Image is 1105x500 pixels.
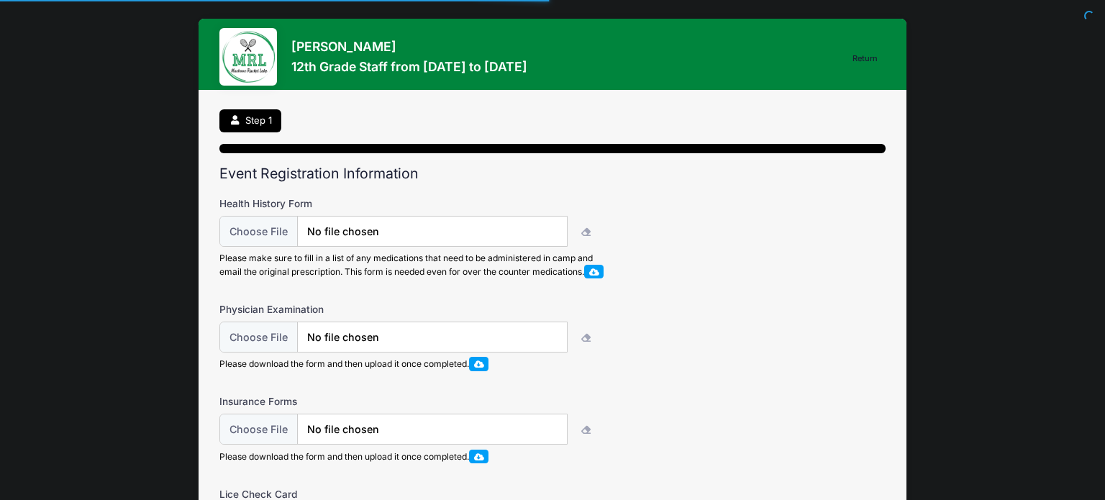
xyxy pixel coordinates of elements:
[219,109,281,133] a: Step 1
[219,302,441,317] label: Physician Examination
[219,357,608,371] div: Please download the form and then upload it once completed.
[219,165,886,182] h2: Event Registration Information
[219,196,441,211] label: Health History Form
[219,252,608,279] div: Please make sure to fill in a list of any medications that need to be administered in camp and em...
[219,394,441,409] label: Insurance Forms
[291,39,527,54] h3: [PERSON_NAME]
[845,50,886,68] a: Return
[219,450,608,463] div: Please download the form and then upload it once completed.
[291,59,527,74] h3: 12th Grade Staff from [DATE] to [DATE]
